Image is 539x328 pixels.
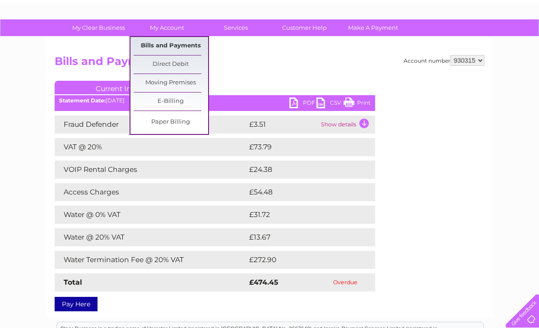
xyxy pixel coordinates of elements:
[509,38,530,45] a: Log out
[64,278,82,286] strong: Total
[267,19,342,36] a: Customer Help
[336,19,410,36] a: Make A Payment
[479,38,501,45] a: Contact
[247,251,359,269] td: £272.90
[247,161,357,179] td: £24.38
[134,55,208,74] a: Direct Debit
[247,183,358,201] td: £54.48
[199,19,273,36] a: Services
[55,97,375,104] div: [DATE]
[319,115,375,134] td: Show details
[59,97,106,104] b: Statement Date:
[316,273,375,291] td: Overdue
[55,251,247,269] td: Water Termination Fee @ 20% VAT
[134,113,208,131] a: Paper Billing
[316,97,344,111] a: CSV
[19,23,65,51] img: logo.png
[55,81,190,94] a: Current Invoice
[428,38,455,45] a: Telecoms
[57,5,483,44] div: Clear Business is a trading name of Verastar Limited (registered in [GEOGRAPHIC_DATA] No. 3667643...
[61,19,136,36] a: My Clear Business
[55,297,98,311] a: Pay Here
[247,115,319,134] td: £3.51
[344,97,371,111] a: Print
[403,38,423,45] a: Energy
[55,55,484,72] h2: Bills and Payments
[247,138,357,156] td: £73.79
[134,74,208,92] a: Moving Premises
[130,19,204,36] a: My Account
[249,278,278,286] strong: £474.45
[404,55,484,66] div: Account number
[460,38,474,45] a: Blog
[134,92,208,111] a: E-Billing
[55,228,247,246] td: Water @ 20% VAT
[380,38,397,45] a: Water
[247,206,356,224] td: £31.72
[289,97,316,111] a: PDF
[55,138,247,156] td: VAT @ 20%
[247,228,356,246] td: £13.67
[55,115,247,134] td: Fraud Defender
[134,37,208,55] a: Bills and Payments
[55,161,247,179] td: VOIP Rental Charges
[55,183,247,201] td: Access Charges
[55,206,247,224] td: Water @ 0% VAT
[369,5,431,16] a: 0333 014 3131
